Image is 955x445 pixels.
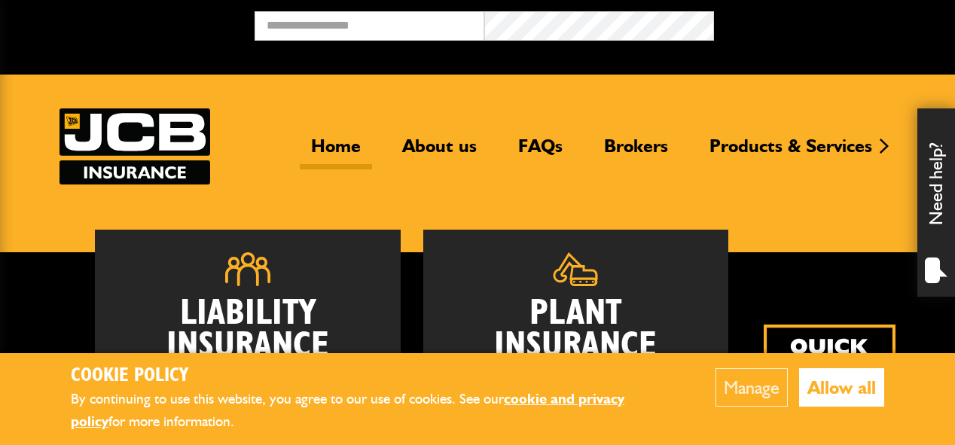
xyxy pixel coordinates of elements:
a: Brokers [593,135,679,169]
button: Allow all [799,368,884,407]
a: FAQs [507,135,574,169]
h2: Cookie Policy [71,364,670,388]
a: Home [300,135,372,169]
a: JCB Insurance Services [59,108,210,184]
a: Products & Services [698,135,883,169]
div: Need help? [917,108,955,297]
h2: Liability Insurance [117,297,378,370]
button: Manage [715,368,788,407]
button: Broker Login [714,11,944,35]
p: By continuing to use this website, you agree to our use of cookies. See our for more information. [71,388,670,434]
h2: Plant Insurance [446,297,706,362]
a: About us [391,135,488,169]
img: JCB Insurance Services logo [59,108,210,184]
